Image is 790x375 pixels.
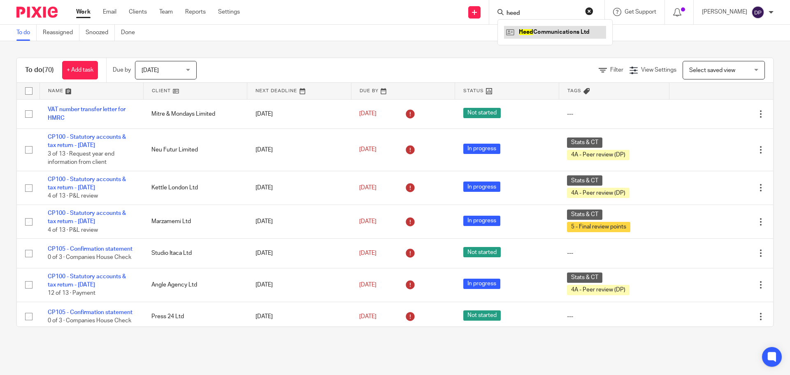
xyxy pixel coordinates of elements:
span: Not started [463,247,501,257]
a: CP100 - Statutory accounts & tax return - [DATE] [48,274,126,288]
span: In progress [463,144,500,154]
a: Reports [185,8,206,16]
div: --- [567,312,661,321]
span: 0 of 3 · Companies House Check [48,254,131,260]
a: CP105 - Confirmation statement [48,310,132,315]
td: [DATE] [247,128,351,171]
span: 4A - Peer review (DP) [567,150,630,160]
span: Stats & CT [567,175,602,186]
a: CP105 - Confirmation statement [48,246,132,252]
div: --- [567,110,661,118]
span: Not started [463,310,501,321]
span: 3 of 13 · Request year end information from client [48,151,114,165]
img: svg%3E [751,6,764,19]
span: [DATE] [359,282,376,288]
a: Clients [129,8,147,16]
td: [DATE] [247,99,351,128]
span: In progress [463,216,500,226]
span: Filter [610,67,623,73]
span: In progress [463,279,500,289]
span: [DATE] [359,219,376,224]
span: View Settings [641,67,676,73]
a: Email [103,8,116,16]
a: Reassigned [43,25,79,41]
a: Settings [218,8,240,16]
a: Done [121,25,141,41]
span: In progress [463,182,500,192]
img: Pixie [16,7,58,18]
span: [DATE] [359,147,376,153]
span: [DATE] [359,185,376,191]
h1: To do [25,66,54,75]
span: 12 of 13 · Payment [48,290,95,296]
a: Team [159,8,173,16]
div: --- [567,249,661,257]
p: Due by [113,66,131,74]
span: Select saved view [689,68,735,73]
td: [DATE] [247,302,351,331]
span: 4A - Peer review (DP) [567,285,630,295]
span: Tags [567,89,581,93]
span: [DATE] [142,68,159,73]
td: [DATE] [247,239,351,268]
input: Search [506,10,580,17]
td: Neu Futur Limited [143,128,247,171]
a: To do [16,25,37,41]
a: CP100 - Statutory accounts & tax return - [DATE] [48,134,126,148]
a: + Add task [62,61,98,79]
td: [DATE] [247,205,351,238]
a: Snoozed [86,25,115,41]
span: Stats & CT [567,273,602,283]
a: VAT number transfer letter for HMRC [48,107,125,121]
span: Not started [463,108,501,118]
button: Clear [585,7,593,15]
span: 5 - Final review points [567,222,630,232]
a: CP100 - Statutory accounts & tax return - [DATE] [48,177,126,191]
td: [DATE] [247,268,351,302]
span: Stats & CT [567,210,602,220]
span: [DATE] [359,314,376,319]
span: [DATE] [359,250,376,256]
span: 4A - Peer review (DP) [567,188,630,198]
td: Mitre & Mondays Limited [143,99,247,128]
td: Kettle London Ltd [143,171,247,205]
td: Marzamemi Ltd [143,205,247,238]
span: 4 of 13 · P&L review [48,193,98,199]
p: [PERSON_NAME] [702,8,747,16]
td: [DATE] [247,171,351,205]
a: Work [76,8,91,16]
a: CP100 - Statutory accounts & tax return - [DATE] [48,210,126,224]
td: Studio Itaca Ltd [143,239,247,268]
span: 0 of 3 · Companies House Check [48,318,131,324]
td: Angle Agency Ltd [143,268,247,302]
span: 4 of 13 · P&L review [48,227,98,233]
span: Get Support [625,9,656,15]
span: [DATE] [359,111,376,117]
span: (70) [42,67,54,73]
td: Press 24 Ltd [143,302,247,331]
span: Stats & CT [567,137,602,148]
